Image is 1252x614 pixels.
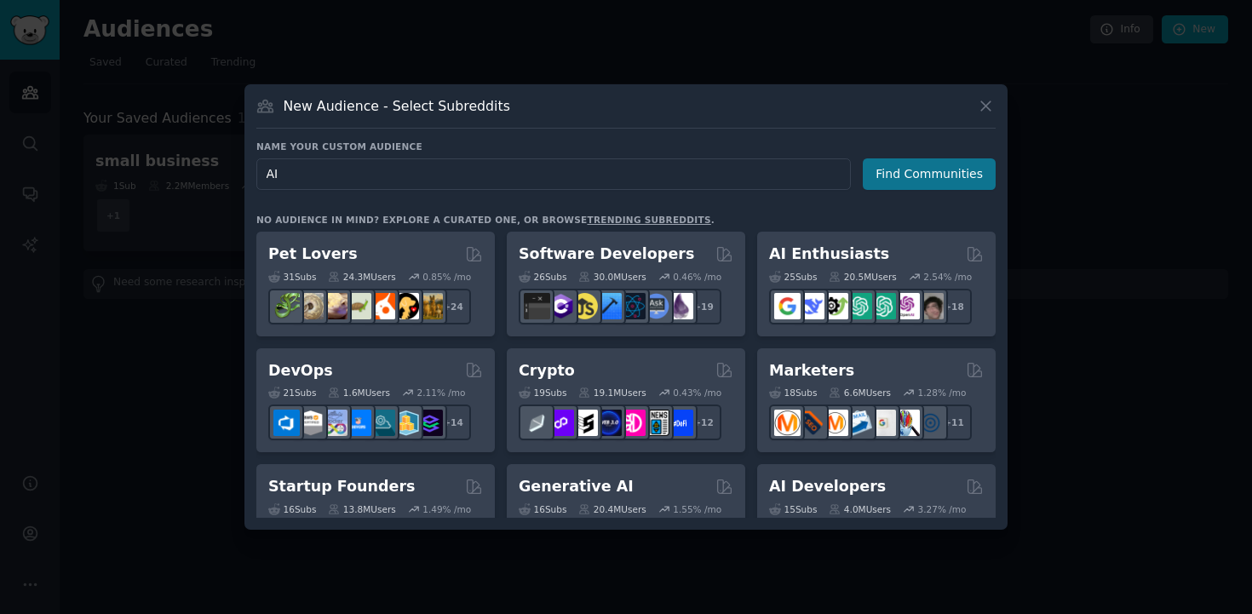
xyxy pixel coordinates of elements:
[769,476,886,497] h2: AI Developers
[918,387,967,399] div: 1.28 % /mo
[435,405,471,440] div: + 14
[519,360,575,382] h2: Crypto
[829,387,891,399] div: 6.6M Users
[297,410,324,436] img: AWS_Certified_Experts
[422,503,471,515] div: 1.49 % /mo
[769,271,817,283] div: 25 Sub s
[846,293,872,319] img: chatgpt_promptDesign
[673,503,721,515] div: 1.55 % /mo
[268,271,316,283] div: 31 Sub s
[578,271,646,283] div: 30.0M Users
[328,387,390,399] div: 1.6M Users
[774,410,801,436] img: content_marketing
[769,387,817,399] div: 18 Sub s
[268,360,333,382] h2: DevOps
[798,293,824,319] img: DeepSeek
[328,271,395,283] div: 24.3M Users
[798,410,824,436] img: bigseo
[256,158,851,190] input: Pick a short name, like "Digital Marketers" or "Movie-Goers"
[769,360,854,382] h2: Marketers
[422,271,471,283] div: 0.85 % /mo
[870,410,896,436] img: googleads
[578,503,646,515] div: 20.4M Users
[917,410,944,436] img: OnlineMarketing
[519,503,566,515] div: 16 Sub s
[619,410,646,436] img: defiblockchain
[268,476,415,497] h2: Startup Founders
[893,293,920,319] img: OpenAIDev
[667,410,693,436] img: defi_
[686,289,721,324] div: + 19
[667,293,693,319] img: elixir
[548,410,574,436] img: 0xPolygon
[822,410,848,436] img: AskMarketing
[918,503,967,515] div: 3.27 % /mo
[619,293,646,319] img: reactnative
[416,410,443,436] img: PlatformEngineers
[284,97,510,115] h3: New Audience - Select Subreddits
[256,214,715,226] div: No audience in mind? Explore a curated one, or browse .
[416,293,443,319] img: dogbreed
[273,293,300,319] img: herpetology
[345,293,371,319] img: turtle
[435,289,471,324] div: + 24
[829,271,896,283] div: 20.5M Users
[297,293,324,319] img: ballpython
[273,410,300,436] img: azuredevops
[595,410,622,436] img: web3
[571,293,598,319] img: learnjavascript
[369,293,395,319] img: cockatiel
[393,410,419,436] img: aws_cdk
[673,271,721,283] div: 0.46 % /mo
[870,293,896,319] img: chatgpt_prompts_
[524,293,550,319] img: software
[345,410,371,436] img: DevOpsLinks
[571,410,598,436] img: ethstaker
[328,503,395,515] div: 13.8M Users
[822,293,848,319] img: AItoolsCatalog
[519,387,566,399] div: 19 Sub s
[519,271,566,283] div: 26 Sub s
[519,476,634,497] h2: Generative AI
[268,387,316,399] div: 21 Sub s
[519,244,694,265] h2: Software Developers
[863,158,996,190] button: Find Communities
[321,410,347,436] img: Docker_DevOps
[587,215,710,225] a: trending subreddits
[268,503,316,515] div: 16 Sub s
[578,387,646,399] div: 19.1M Users
[936,289,972,324] div: + 18
[769,503,817,515] div: 15 Sub s
[524,410,550,436] img: ethfinance
[893,410,920,436] img: MarketingResearch
[686,405,721,440] div: + 12
[256,141,996,152] h3: Name your custom audience
[417,387,466,399] div: 2.11 % /mo
[321,293,347,319] img: leopardgeckos
[774,293,801,319] img: GoogleGeminiAI
[917,293,944,319] img: ArtificalIntelligence
[829,503,891,515] div: 4.0M Users
[643,293,669,319] img: AskComputerScience
[846,410,872,436] img: Emailmarketing
[595,293,622,319] img: iOSProgramming
[643,410,669,436] img: CryptoNews
[548,293,574,319] img: csharp
[923,271,972,283] div: 2.54 % /mo
[369,410,395,436] img: platformengineering
[673,387,721,399] div: 0.43 % /mo
[769,244,889,265] h2: AI Enthusiasts
[393,293,419,319] img: PetAdvice
[268,244,358,265] h2: Pet Lovers
[936,405,972,440] div: + 11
